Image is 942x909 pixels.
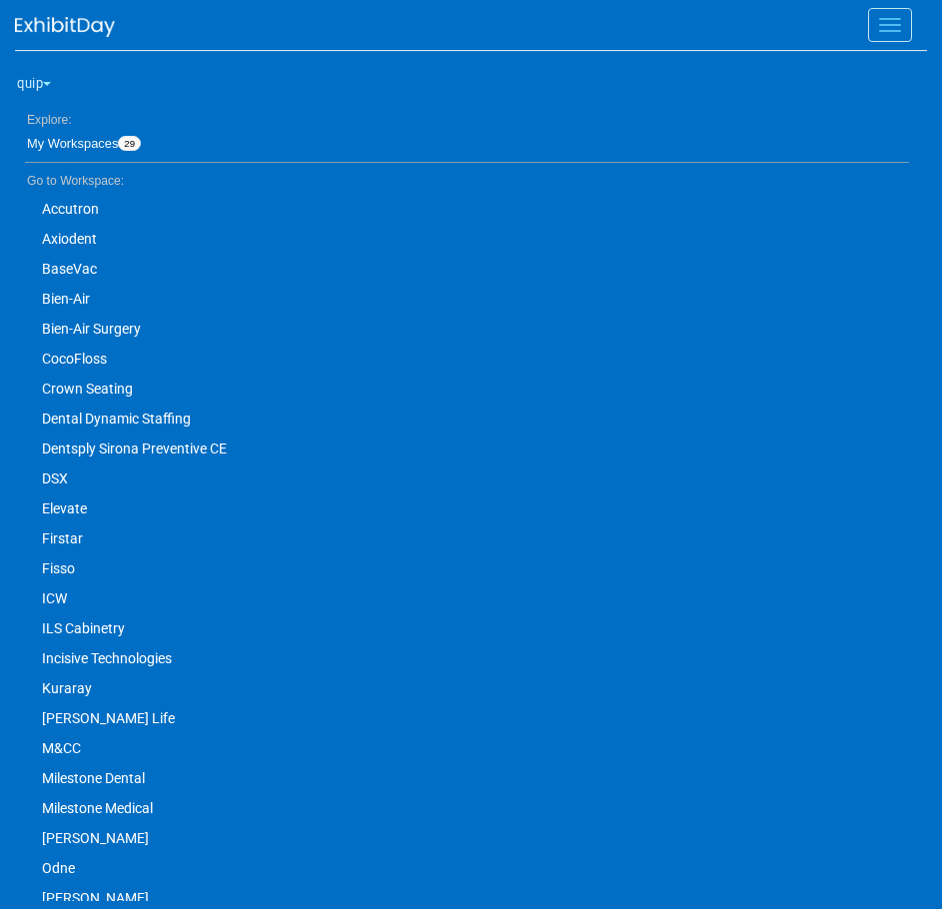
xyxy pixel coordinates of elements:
a: Accutron [15,194,909,224]
a: Bien-Air Surgery [15,314,909,344]
a: Firstar [15,523,909,553]
button: quip [15,59,76,101]
img: ExhibitDay [15,17,115,37]
a: Crown Seating [15,374,909,404]
a: M&CC [15,733,909,763]
a: Bien-Air [15,284,909,314]
span: 29 [118,136,141,152]
a: Milestone Dental [15,763,909,793]
a: Axiodent [15,224,909,254]
a: Milestone Medical [15,793,909,823]
a: [PERSON_NAME] Life [15,703,909,733]
a: ILS Cabinetry [15,613,909,643]
a: Odne [15,853,909,883]
button: Menu [868,8,912,42]
a: Dental Dynamic Staffing [15,404,909,434]
a: Kuraray [15,673,909,703]
a: Fisso [15,553,909,583]
a: Elevate [15,493,909,523]
a: DSX [15,463,909,493]
a: BaseVac [15,254,909,284]
a: ICW [15,583,909,613]
a: [PERSON_NAME] [15,823,909,853]
a: CocoFloss [15,344,909,374]
a: My Workspaces29 [25,126,909,162]
li: Go to Workspace: [15,168,909,194]
a: Dentsply Sirona Preventive CE [15,434,909,463]
a: Incisive Technologies [15,643,909,673]
li: Explore: [15,108,909,126]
